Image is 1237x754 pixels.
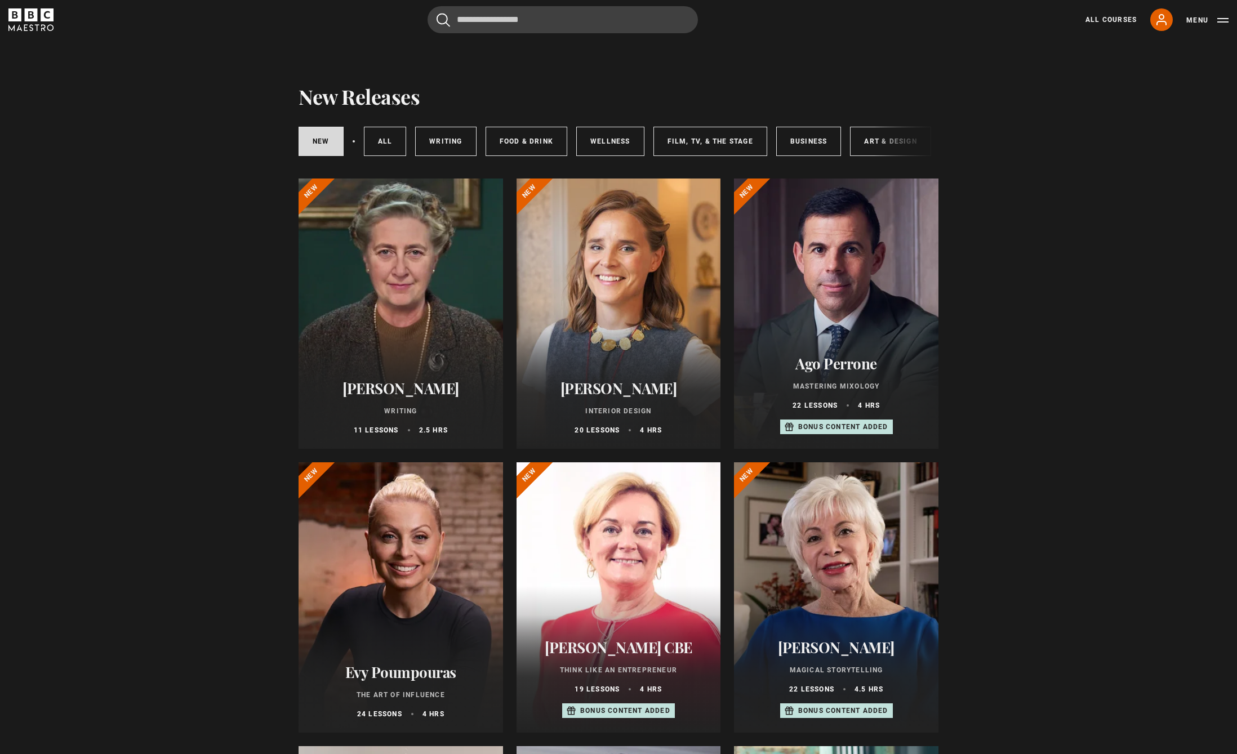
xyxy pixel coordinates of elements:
a: Film, TV, & The Stage [653,127,767,156]
p: Writing [312,406,490,416]
a: New [299,127,344,156]
h2: [PERSON_NAME] [312,380,490,397]
p: 2.5 hrs [419,425,448,435]
a: Wellness [576,127,644,156]
h2: [PERSON_NAME] CBE [530,639,708,656]
h1: New Releases [299,84,420,108]
h2: Ago Perrone [747,355,925,372]
p: 4 hrs [858,400,880,411]
p: 22 lessons [793,400,838,411]
p: Bonus content added [798,422,888,432]
p: 4 hrs [640,425,662,435]
a: [PERSON_NAME] CBE Think Like an Entrepreneur 19 lessons 4 hrs Bonus content added New [517,462,721,733]
p: 11 lessons [354,425,399,435]
a: All [364,127,407,156]
h2: [PERSON_NAME] [530,380,708,397]
a: Business [776,127,842,156]
button: Submit the search query [437,13,450,27]
a: Ago Perrone Mastering Mixology 22 lessons 4 hrs Bonus content added New [734,179,938,449]
p: Bonus content added [798,706,888,716]
svg: BBC Maestro [8,8,54,31]
button: Toggle navigation [1186,15,1229,26]
p: 4 hrs [640,684,662,694]
p: 4.5 hrs [855,684,883,694]
p: Mastering Mixology [747,381,925,391]
p: 24 lessons [357,709,402,719]
p: Magical Storytelling [747,665,925,675]
h2: [PERSON_NAME] [747,639,925,656]
a: Evy Poumpouras The Art of Influence 24 lessons 4 hrs New [299,462,503,733]
a: Art & Design [850,127,931,156]
a: [PERSON_NAME] Interior Design 20 lessons 4 hrs New [517,179,721,449]
p: Bonus content added [580,706,670,716]
h2: Evy Poumpouras [312,663,490,681]
a: Food & Drink [486,127,567,156]
a: All Courses [1085,15,1137,25]
p: 20 lessons [575,425,620,435]
p: 4 hrs [422,709,444,719]
p: Think Like an Entrepreneur [530,665,708,675]
p: 19 lessons [575,684,620,694]
p: The Art of Influence [312,690,490,700]
p: 22 lessons [789,684,834,694]
input: Search [428,6,698,33]
p: Interior Design [530,406,708,416]
a: [PERSON_NAME] Magical Storytelling 22 lessons 4.5 hrs Bonus content added New [734,462,938,733]
a: Writing [415,127,476,156]
a: [PERSON_NAME] Writing 11 lessons 2.5 hrs New [299,179,503,449]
